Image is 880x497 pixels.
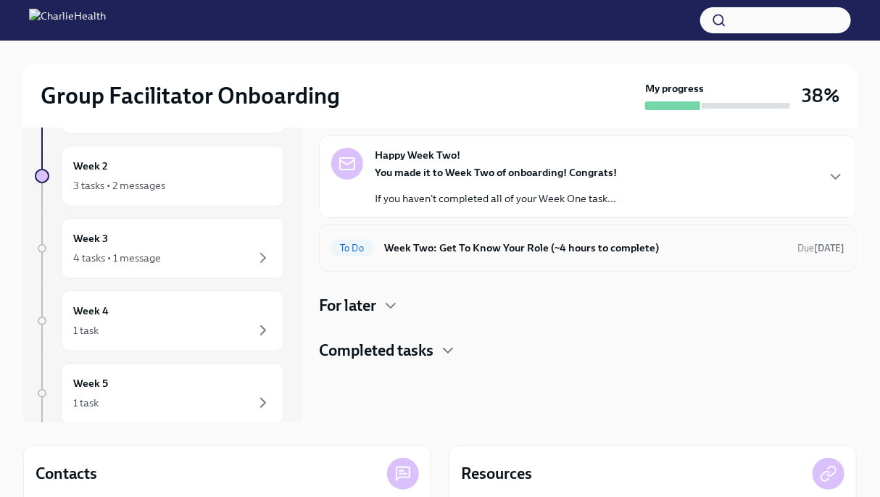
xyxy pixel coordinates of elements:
h6: Week 4 [73,303,109,319]
strong: Happy Week Two! [375,148,460,162]
div: 1 task [73,396,99,410]
div: Completed tasks [319,340,857,362]
span: To Do [331,243,373,254]
img: CharlieHealth [29,9,106,32]
h6: Week Two: Get To Know Your Role (~4 hours to complete) [384,240,786,256]
a: To DoWeek Two: Get To Know Your Role (~4 hours to complete)Due[DATE] [331,236,844,259]
span: September 1st, 2025 10:00 [797,241,844,255]
h4: Completed tasks [319,340,433,362]
div: For later [319,295,857,317]
h4: Resources [461,463,532,485]
a: Week 23 tasks • 2 messages [35,146,284,206]
h4: For later [319,295,376,317]
a: Week 34 tasks • 1 message [35,218,284,279]
h2: Group Facilitator Onboarding [41,81,340,110]
h4: Contacts [36,463,97,485]
p: If you haven't completed all of your Week One task... [375,191,617,206]
strong: [DATE] [814,243,844,254]
h3: 38% [802,83,839,109]
span: Due [797,243,844,254]
a: Week 51 task [35,363,284,424]
h6: Week 5 [73,375,108,391]
div: 4 tasks • 1 message [73,251,161,265]
div: 1 task [73,323,99,338]
div: 3 tasks • 2 messages [73,178,165,193]
strong: My progress [645,81,704,96]
h6: Week 3 [73,230,108,246]
h6: Week 2 [73,158,108,174]
strong: You made it to Week Two of onboarding! Congrats! [375,166,617,179]
a: Week 41 task [35,291,284,351]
